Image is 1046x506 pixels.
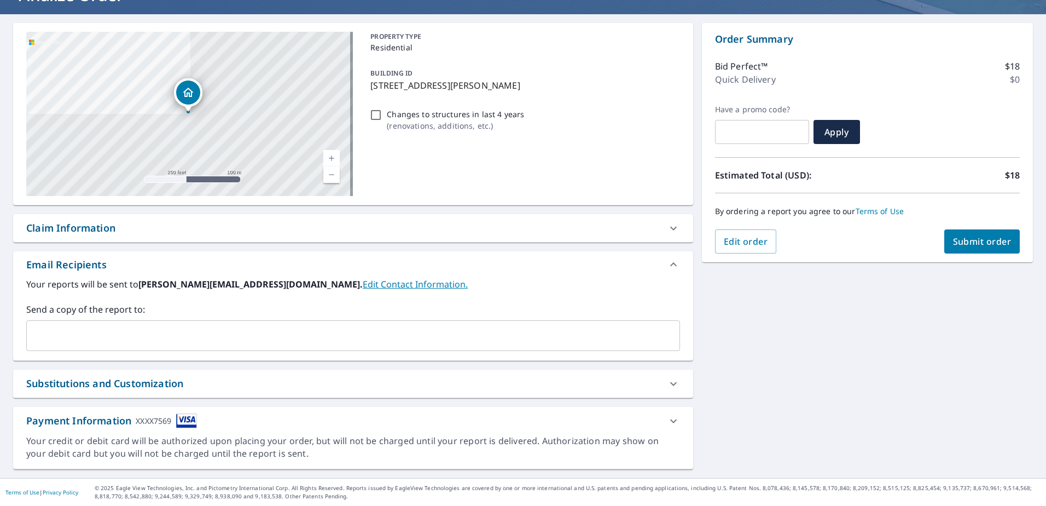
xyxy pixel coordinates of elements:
[715,229,777,254] button: Edit order
[715,206,1020,216] p: By ordering a report you agree to our
[43,488,78,496] a: Privacy Policy
[13,370,693,398] div: Substitutions and Customization
[176,413,197,428] img: cardImage
[363,278,468,290] a: EditContactInfo
[715,105,809,114] label: Have a promo code?
[856,206,904,216] a: Terms of Use
[370,68,412,78] p: BUILDING ID
[323,150,340,166] a: Current Level 17, Zoom In
[26,435,680,460] div: Your credit or debit card will be authorized upon placing your order, but will not be charged unt...
[953,235,1012,248] span: Submit order
[370,42,675,53] p: Residential
[13,214,693,242] div: Claim Information
[724,235,768,248] span: Edit order
[715,73,776,86] p: Quick Delivery
[387,120,524,131] p: ( renovations, additions, etc. )
[95,484,1041,501] p: © 2025 Eagle View Technologies, Inc. and Pictometry International Corp. All Rights Reserved. Repo...
[13,251,693,278] div: Email Recipients
[26,221,115,235] div: Claim Information
[1010,73,1020,86] p: $0
[5,488,39,496] a: Terms of Use
[822,126,851,138] span: Apply
[387,108,524,120] p: Changes to structures in last 4 years
[715,169,868,182] p: Estimated Total (USD):
[323,166,340,183] a: Current Level 17, Zoom Out
[13,407,693,435] div: Payment InformationXXXX7569cardImage
[138,278,363,290] b: [PERSON_NAME][EMAIL_ADDRESS][DOMAIN_NAME].
[370,32,675,42] p: PROPERTY TYPE
[813,120,860,144] button: Apply
[26,257,107,272] div: Email Recipients
[715,60,768,73] p: Bid Perfect™
[944,229,1020,254] button: Submit order
[26,376,183,391] div: Substitutions and Customization
[174,78,202,112] div: Dropped pin, building 1, Residential property, 538 Janet Ln Shreveport, LA 71106
[370,79,675,92] p: [STREET_ADDRESS][PERSON_NAME]
[1005,169,1020,182] p: $18
[26,278,680,291] label: Your reports will be sent to
[1005,60,1020,73] p: $18
[26,413,197,428] div: Payment Information
[715,32,1020,47] p: Order Summary
[136,413,171,428] div: XXXX7569
[26,303,680,316] label: Send a copy of the report to:
[5,489,78,496] p: |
